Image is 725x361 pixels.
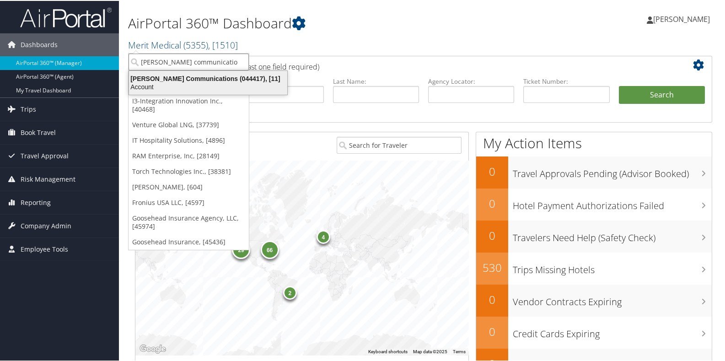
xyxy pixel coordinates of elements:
span: Employee Tools [21,237,68,260]
h2: 0 [476,163,508,178]
a: Open this area in Google Maps (opens a new window) [138,342,168,354]
h3: Travel Approvals Pending (Advisor Booked) [513,162,712,179]
a: Goosehead Insurance, [45436] [129,233,249,249]
span: Travel Approval [21,144,69,167]
h2: 0 [476,227,508,242]
span: Map data ©2025 [413,348,447,353]
a: Merit Medical [128,38,238,50]
span: ( 5355 ) [183,38,208,50]
span: Book Travel [21,120,56,143]
div: 4 [317,229,330,243]
label: Ticket Number: [523,76,609,85]
span: , [ 1510 ] [208,38,238,50]
a: 0Vendor Contracts Expiring [476,284,712,316]
a: RAM Enterprise, Inc, [28149] [129,147,249,163]
a: Terms (opens in new tab) [453,348,466,353]
a: [PERSON_NAME] [647,5,719,32]
div: 66 [261,240,279,258]
input: Search for Traveler [337,136,462,153]
h3: Credit Cards Expiring [513,322,712,339]
label: Last Name: [333,76,419,85]
a: Goosehead Insurance Agency, LLC, [45974] [129,210,249,233]
h1: AirPortal 360™ Dashboard [128,13,522,32]
span: Trips [21,97,36,120]
span: Dashboards [21,32,58,55]
span: [PERSON_NAME] [653,13,710,23]
a: 0Hotel Payment Authorizations Failed [476,188,712,220]
a: Torch Technologies Inc., [38381] [129,163,249,178]
h2: 0 [476,323,508,339]
span: (at least one field required) [232,61,319,71]
h2: 0 [476,291,508,307]
h3: Trips Missing Hotels [513,258,712,275]
h1: My Action Items [476,133,712,152]
label: Agency Locator: [428,76,514,85]
button: Keyboard shortcuts [368,348,408,354]
h3: Travelers Need Help (Safety Check) [513,226,712,243]
span: Reporting [21,190,51,213]
button: Search [619,85,705,103]
h2: Airtinerary Lookup [142,57,657,72]
h2: 530 [476,259,508,275]
a: I3-Integration Innovation Inc., [40468] [129,92,249,116]
input: Search Accounts [129,53,249,70]
span: Company Admin [21,214,71,237]
span: Risk Management [21,167,75,190]
div: [PERSON_NAME] Communications (044417), [11] [124,74,293,82]
div: 2 [283,285,297,299]
h3: Hotel Payment Authorizations Failed [513,194,712,211]
a: 0Credit Cards Expiring [476,316,712,348]
a: IT Hospitality Solutions, [4896] [129,132,249,147]
div: 29 [232,240,250,258]
h2: 0 [476,195,508,210]
a: Fronius USA LLC, [4597] [129,194,249,210]
a: 0Travel Approvals Pending (Advisor Booked) [476,156,712,188]
h3: Vendor Contracts Expiring [513,290,712,307]
a: 0Travelers Need Help (Safety Check) [476,220,712,252]
div: Account [124,82,293,90]
a: 530Trips Missing Hotels [476,252,712,284]
img: Google [138,342,168,354]
a: Venture Global LNG, [37739] [129,116,249,132]
a: [PERSON_NAME], [604] [129,178,249,194]
img: airportal-logo.png [20,6,112,27]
